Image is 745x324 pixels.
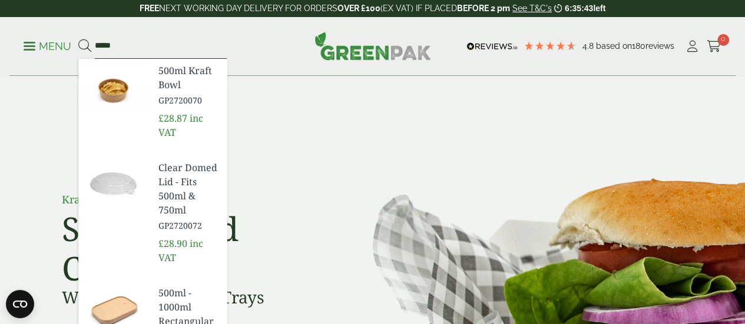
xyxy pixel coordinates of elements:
p: Menu [24,39,71,54]
span: inc VAT [158,112,203,139]
a: Clear Domed Lid - Fits 500ml & 750ml GP2720072 [158,161,217,232]
span: inc VAT [158,237,203,264]
button: Open CMP widget [6,290,34,318]
div: 4.78 Stars [524,41,577,51]
span: Clear Domed Lid - Fits 500ml & 750ml [158,161,217,217]
span: Based on [596,41,632,51]
span: 6:35:43 [565,4,593,13]
strong: FREE [140,4,159,13]
a: See T&C's [512,4,552,13]
img: GP2720072 [78,156,149,212]
strong: BEFORE 2 pm [457,4,510,13]
strong: OVER £100 [337,4,380,13]
img: REVIEWS.io [466,42,518,51]
h3: Wide Range of Food Trays [62,288,327,308]
span: reviews [645,41,674,51]
img: GreenPak Supplies [314,32,431,60]
i: My Account [685,41,700,52]
span: 0 [717,34,729,46]
span: 4.8 [582,41,596,51]
a: 0 [707,38,721,55]
span: left [593,4,605,13]
span: GP2720072 [158,219,217,232]
span: £28.90 [158,237,187,250]
a: Menu [24,39,71,51]
span: GP2720070 [158,94,217,106]
span: 180 [632,41,645,51]
span: 500ml Kraft Bowl [158,64,217,92]
h2: Street Food Classics [62,209,327,288]
span: £28.87 [158,112,187,125]
img: GP2720070 [78,59,149,115]
i: Cart [707,41,721,52]
a: 500ml Kraft Bowl GP2720070 [158,64,217,106]
p: Kraft Burger Tray [62,192,327,208]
